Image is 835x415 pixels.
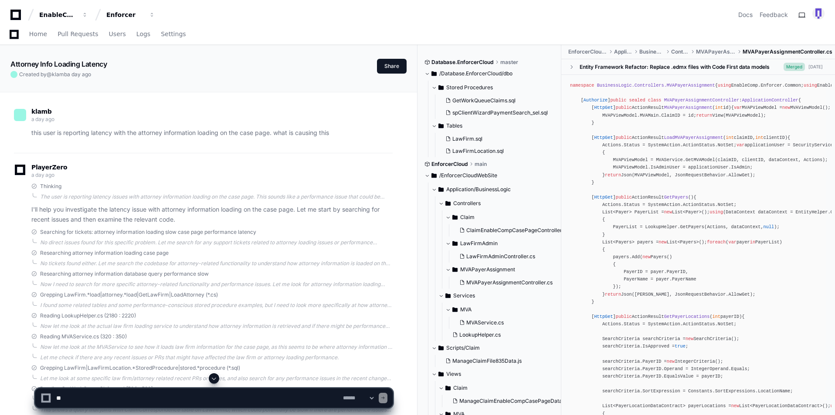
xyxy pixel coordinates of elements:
[616,195,632,200] span: public
[755,135,763,140] span: int
[500,59,518,66] span: master
[726,135,785,140] span: claimID, clientID
[438,184,444,195] svg: Directory
[807,386,831,410] iframe: Open customer support
[438,82,444,93] svg: Directory
[52,71,67,78] span: klamb
[40,281,393,288] div: Now I need to search for more specific attorney-related functionality and performance issues. Let...
[136,24,150,44] a: Logs
[734,105,742,110] span: var
[40,239,393,246] div: No direct issues found for this specific problem. Let me search for any support tickets related t...
[629,98,645,103] span: sealed
[67,71,91,78] span: a day ago
[446,84,493,91] span: Stored Procedures
[109,31,126,37] span: Users
[460,214,475,221] span: Claim
[760,10,788,19] button: Feedback
[442,145,550,157] button: LawFirmLocation.sql
[446,122,462,129] span: Tables
[570,83,594,88] span: namespace
[452,238,458,249] svg: Directory
[456,277,569,289] button: MVAPayerAssignmentController.cs
[616,105,731,110] span: ActionResult ( )
[40,302,393,309] div: I found some related tables and some performance-conscious stored procedure examples, but I need ...
[616,135,632,140] span: public
[40,364,240,371] span: Grepping LawFirm|LawFirmLocation.*StoredProcedure|stored.*procedure (*.sql)
[456,250,569,263] button: LawFirmAdminController.cs
[737,142,744,148] span: var
[445,236,574,250] button: LawFirmAdmin
[29,24,47,44] a: Home
[713,314,740,319] span: payerID
[438,369,444,379] svg: Directory
[594,135,613,140] span: HttpGet
[664,98,740,103] span: MVAPayerAssignmentController
[442,133,550,145] button: LawFirm.sql
[445,290,451,301] svg: Directory
[743,48,832,55] span: MVAPayerAssignmentController.cs
[686,336,693,341] span: new
[584,98,608,103] span: Authorize
[616,195,694,200] span: ActionResult ()
[726,135,733,140] span: int
[460,306,472,313] span: MVA
[106,10,144,19] div: Enforcer
[36,7,92,23] button: EnableComp
[466,227,569,234] span: ClaimEnableCompCasePageController.cs
[597,83,715,88] span: BusinessLogic.Controllers.MVAPayerAssignment
[610,98,626,103] span: public
[568,48,607,55] span: EnforcerCloudWebSite
[438,343,444,353] svg: Directory
[442,355,557,367] button: ManageClaimFile835Data.js
[40,323,393,330] div: Now let me look at the actual law firm loading service to understand how attorney information is ...
[431,59,493,66] span: Database.EnforcerCloud
[642,254,650,260] span: new
[58,24,98,44] a: Pull Requests
[452,109,548,116] span: spClientWizardPaymentSearch_sel.sql
[713,314,720,319] span: int
[808,64,823,70] div: [DATE]
[438,289,569,303] button: Services
[475,161,487,168] span: main
[696,113,713,118] span: return
[718,83,731,88] span: using
[31,165,67,170] span: PlayerZero
[664,135,723,140] span: LoadMVAPayerAssignment
[452,135,482,142] span: LawFirm.sql
[40,354,393,361] div: Let me check if there are any recent issues or PRs that might have affected the law firm or attor...
[460,266,515,273] span: MVAPayerAssignment
[40,344,393,351] div: Now let me look at the MVAService to see how it loads law firm information for the case page, as ...
[442,94,550,107] button: GetWorkQueueClaims.sql
[452,358,522,364] span: ManageClaimFile835Data.js
[616,105,632,110] span: public
[616,314,742,319] span: ActionResult ( )
[58,31,98,37] span: Pull Requests
[109,24,126,44] a: Users
[31,128,393,138] p: this user is reporting latency with the attorney information loading on the case page. what is ca...
[446,371,461,378] span: Views
[438,196,569,210] button: Controllers
[40,260,393,267] div: No tickets found either. Let me search the codebase for attorney-related functionality to underst...
[40,250,169,256] span: Researching attorney information loading case page
[136,31,150,37] span: Logs
[424,67,555,81] button: /Database.EnforcerCloud/dbo
[446,186,511,193] span: Application/BusinessLogic
[445,198,451,209] svg: Directory
[616,135,787,140] span: ActionResult ( )
[31,172,54,178] span: a day ago
[671,48,689,55] span: Controllers
[784,63,805,71] span: Merged
[31,205,393,225] p: I'll help you investigate the latency issue with attorney information loading on the case page. L...
[453,292,475,299] span: Services
[431,119,555,133] button: Tables
[639,48,664,55] span: BusinessLogic
[445,263,574,277] button: MVAPayerAssignment
[40,183,61,190] span: Thinking
[594,314,613,319] span: HttpGet
[675,344,686,349] span: true
[19,71,91,78] span: Created by
[449,329,563,341] button: LookupHelper.cs
[47,71,52,78] span: @
[39,10,77,19] div: EnableComp
[707,240,726,245] span: foreach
